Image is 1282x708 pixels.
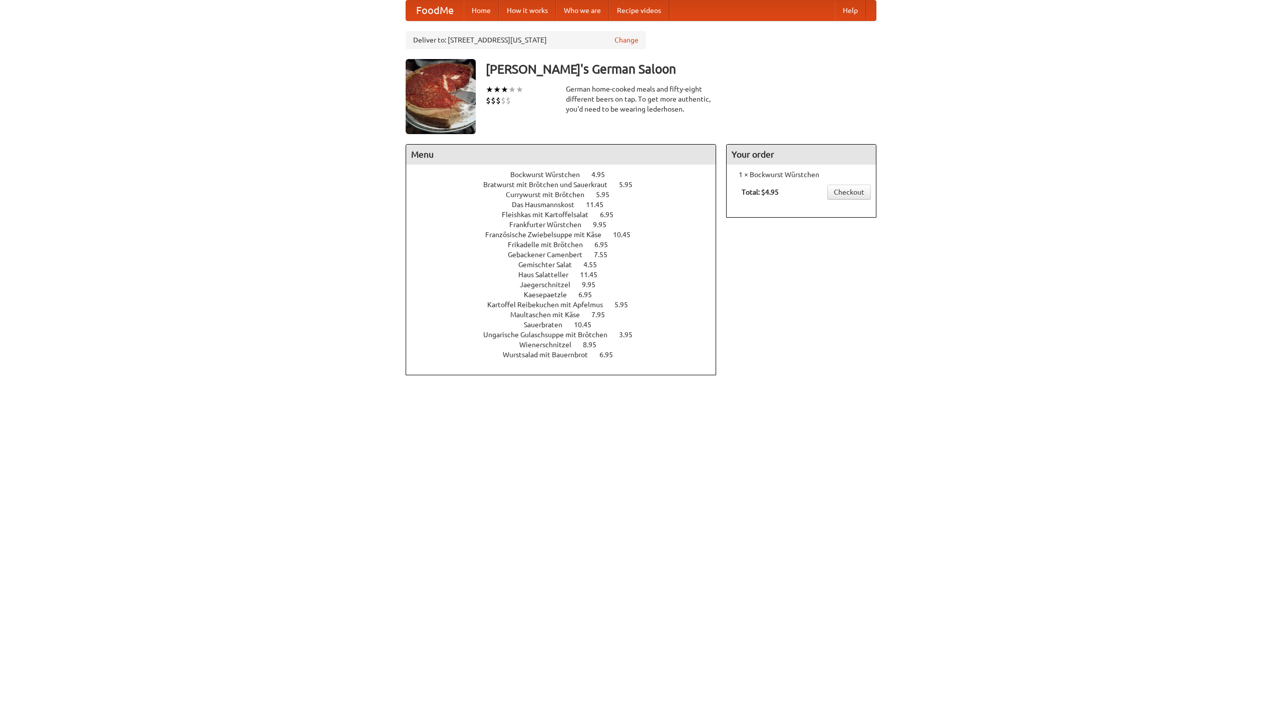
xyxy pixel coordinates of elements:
span: 7.95 [591,311,615,319]
a: FoodMe [406,1,464,21]
span: 11.45 [580,271,607,279]
span: Currywurst mit Brötchen [506,191,594,199]
a: Checkout [827,185,871,200]
span: Sauerbraten [524,321,572,329]
span: Haus Salatteller [518,271,578,279]
span: Frikadelle mit Brötchen [508,241,593,249]
a: Kaesepaetzle 6.95 [524,291,610,299]
a: Frikadelle mit Brötchen 6.95 [508,241,626,249]
span: Kaesepaetzle [524,291,577,299]
a: Gebackener Camenbert 7.55 [508,251,626,259]
a: Bratwurst mit Brötchen und Sauerkraut 5.95 [483,181,651,189]
span: Bratwurst mit Brötchen und Sauerkraut [483,181,617,189]
span: Wienerschnitzel [519,341,581,349]
span: 5.95 [614,301,638,309]
span: Gebackener Camenbert [508,251,592,259]
a: Currywurst mit Brötchen 5.95 [506,191,628,199]
a: Who we are [556,1,609,21]
span: 5.95 [619,181,643,189]
span: Fleishkas mit Kartoffelsalat [502,211,598,219]
a: Gemischter Salat 4.55 [518,261,615,269]
span: 6.95 [578,291,602,299]
a: Wurstsalad mit Bauernbrot 6.95 [503,351,631,359]
li: ★ [508,84,516,95]
span: 4.55 [583,261,607,269]
li: ★ [516,84,523,95]
a: Change [614,35,638,45]
div: Deliver to: [STREET_ADDRESS][US_STATE] [406,31,646,49]
li: $ [486,95,491,106]
a: Help [835,1,866,21]
span: Kartoffel Reibekuchen mit Apfelmus [487,301,613,309]
li: $ [496,95,501,106]
span: 6.95 [599,351,623,359]
h3: [PERSON_NAME]'s German Saloon [486,59,876,79]
span: 3.95 [619,331,643,339]
li: $ [506,95,511,106]
a: Französische Zwiebelsuppe mit Käse 10.45 [485,231,649,239]
span: 6.95 [600,211,623,219]
li: $ [501,95,506,106]
span: Das Hausmannskost [512,201,584,209]
span: Französische Zwiebelsuppe mit Käse [485,231,611,239]
span: 5.95 [596,191,619,199]
span: Maultaschen mit Käse [510,311,590,319]
h4: Your order [727,145,876,165]
span: 10.45 [574,321,601,329]
a: Fleishkas mit Kartoffelsalat 6.95 [502,211,632,219]
a: Jaegerschnitzel 9.95 [520,281,614,289]
a: Haus Salatteller 11.45 [518,271,616,279]
span: Wurstsalad mit Bauernbrot [503,351,598,359]
li: ★ [493,84,501,95]
a: Home [464,1,499,21]
a: Maultaschen mit Käse 7.95 [510,311,623,319]
a: Sauerbraten 10.45 [524,321,610,329]
a: Recipe videos [609,1,669,21]
span: Frankfurter Würstchen [509,221,591,229]
span: 9.95 [593,221,616,229]
h4: Menu [406,145,716,165]
span: 4.95 [591,171,615,179]
span: 7.55 [594,251,617,259]
div: German home-cooked meals and fifty-eight different beers on tap. To get more authentic, you'd nee... [566,84,716,114]
a: Das Hausmannskost 11.45 [512,201,622,209]
li: ★ [486,84,493,95]
a: Ungarische Gulaschsuppe mit Brötchen 3.95 [483,331,651,339]
a: Kartoffel Reibekuchen mit Apfelmus 5.95 [487,301,647,309]
span: Jaegerschnitzel [520,281,580,289]
b: Total: $4.95 [742,188,779,196]
span: Bockwurst Würstchen [510,171,590,179]
span: 10.45 [613,231,640,239]
span: 11.45 [586,201,613,209]
img: angular.jpg [406,59,476,134]
span: 6.95 [594,241,618,249]
li: 1 × Bockwurst Würstchen [732,170,871,180]
li: $ [491,95,496,106]
a: Frankfurter Würstchen 9.95 [509,221,625,229]
a: Bockwurst Würstchen 4.95 [510,171,623,179]
li: ★ [501,84,508,95]
span: 8.95 [583,341,606,349]
span: 9.95 [582,281,605,289]
a: Wienerschnitzel 8.95 [519,341,615,349]
a: How it works [499,1,556,21]
span: Gemischter Salat [518,261,582,269]
span: Ungarische Gulaschsuppe mit Brötchen [483,331,617,339]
